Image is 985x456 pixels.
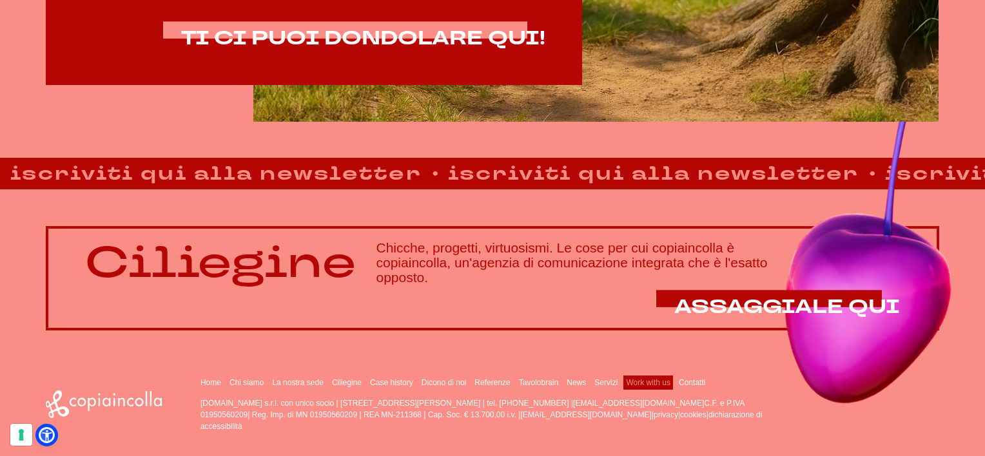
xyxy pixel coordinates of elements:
[474,378,510,387] a: Referenze
[370,378,413,387] a: Case history
[519,378,558,387] a: Tavolobrain
[200,410,762,431] a: dichiarazione di accessibilità
[181,25,545,52] span: TI CI PUOI DONDOLARE QUI!
[520,410,651,419] a: [EMAIL_ADDRESS][DOMAIN_NAME]
[438,159,870,188] strong: iscriviti qui alla newsletter
[229,378,264,387] a: Chi siamo
[573,399,704,408] a: [EMAIL_ADDRESS][DOMAIN_NAME]
[181,28,545,49] a: TI CI PUOI DONDOLARE QUI!
[376,240,901,285] h3: Chicche, progetti, virtuosismi. Le cose per cui copiaincolla è copiaincolla, un'agenzia di comuni...
[10,424,32,446] button: Le tue preferenze relative al consenso per le tecnologie di tracciamento
[594,378,618,387] a: Servizi
[680,410,707,419] a: cookies
[567,378,586,387] a: News
[272,378,323,387] a: La nostra sede
[422,378,466,387] a: Dicono di noi
[679,378,705,387] a: Contatti
[200,397,792,432] p: [DOMAIN_NAME] s.r.l. con unico socio | [STREET_ADDRESS][PERSON_NAME] | tel. [PHONE_NUMBER] | C.F....
[39,427,55,443] a: Open Accessibility Menu
[626,378,670,387] a: Work with us
[674,294,900,320] span: ASSAGGIALE QUI
[674,296,900,318] a: ASSAGGIALE QUI
[85,239,356,287] p: Ciliegine
[332,378,362,387] a: Ciliegine
[200,378,221,387] a: Home
[654,410,678,419] a: privacy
